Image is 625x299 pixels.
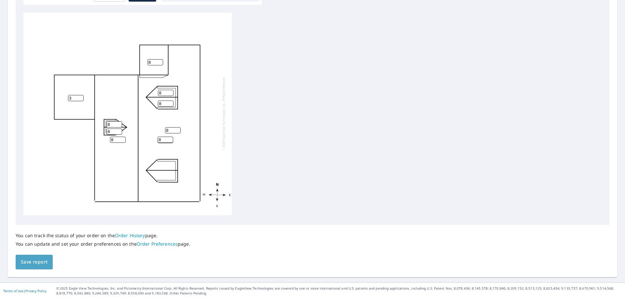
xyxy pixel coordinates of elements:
[21,258,48,266] span: Save report
[16,241,190,247] p: You can update and set your order preferences on the page.
[16,233,190,238] p: You can track the status of your order on the page.
[56,286,622,296] p: © 2025 Eagle View Technologies, Inc. and Pictometry International Corp. All Rights Reserved. Repo...
[115,232,145,238] a: Order History
[137,241,178,247] a: Order Preferences
[25,289,47,293] a: Privacy Policy
[16,255,53,269] button: Save report
[3,289,23,293] a: Terms of Use
[3,289,47,293] p: |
